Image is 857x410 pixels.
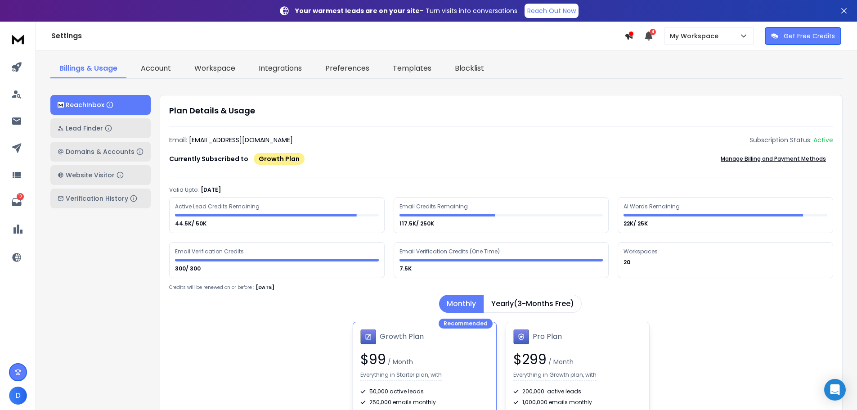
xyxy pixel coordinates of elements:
[185,59,244,78] a: Workspace
[513,350,547,369] span: $ 299
[50,142,151,162] button: Domains & Accounts
[360,350,386,369] span: $ 99
[254,153,305,165] div: Growth Plan
[360,329,376,345] img: Growth Plan icon
[175,248,245,255] div: Email Verification Credits
[525,4,579,18] a: Reach Out Now
[547,357,574,366] span: / Month
[169,186,199,194] p: Valid Upto:
[513,399,642,406] div: 1,000,000 emails monthly
[399,265,413,272] p: 7.5K
[169,135,187,144] p: Email:
[256,284,274,291] p: [DATE]
[9,387,27,405] button: D
[446,59,493,78] a: Blocklist
[189,135,293,144] p: [EMAIL_ADDRESS][DOMAIN_NAME]
[513,371,597,381] p: Everything in Growth plan, with
[316,59,378,78] a: Preferences
[533,331,562,342] h1: Pro Plan
[624,203,681,210] div: AI Words Remaining
[360,388,489,395] div: 50,000 active leads
[624,220,649,227] p: 22K/ 25K
[50,165,151,185] button: Website Visitor
[51,31,624,41] h1: Settings
[50,59,126,78] a: Billings & Usage
[9,31,27,47] img: logo
[513,329,529,345] img: Pro Plan icon
[169,154,248,163] p: Currently Subscribed to
[399,248,500,255] div: Email Verification Credits (One Time)
[721,155,826,162] p: Manage Billing and Payment Methods
[50,95,151,115] button: ReachInbox
[295,6,517,15] p: – Turn visits into conversations
[8,193,26,211] a: 10
[513,388,642,395] div: 200,000 active leads
[670,32,722,41] p: My Workspace
[58,102,64,108] img: logo
[749,135,812,144] p: Subscription Status:
[50,118,151,138] button: Lead Finder
[713,150,833,168] button: Manage Billing and Payment Methods
[384,59,440,78] a: Templates
[360,399,489,406] div: 250,000 emails monthly
[201,186,221,194] p: [DATE]
[250,59,311,78] a: Integrations
[399,203,469,210] div: Email Credits Remaining
[169,284,254,291] p: Credits will be renewed on or before :
[439,295,484,313] button: Monthly
[175,265,202,272] p: 300/ 300
[17,193,24,200] p: 10
[175,203,261,210] div: Active Lead Credits Remaining
[295,6,420,15] strong: Your warmest leads are on your site
[624,248,659,255] div: Workspaces
[624,259,632,266] p: 20
[175,220,208,227] p: 44.5K/ 50K
[132,59,180,78] a: Account
[527,6,576,15] p: Reach Out Now
[824,379,846,401] div: Open Intercom Messenger
[360,371,442,381] p: Everything in Starter plan, with
[650,29,656,35] span: 4
[765,27,841,45] button: Get Free Credits
[399,220,435,227] p: 117.5K/ 250K
[169,104,833,117] h1: Plan Details & Usage
[484,295,582,313] button: Yearly(3-Months Free)
[784,32,835,41] p: Get Free Credits
[386,357,413,366] span: / Month
[439,319,493,329] div: Recommended
[380,331,424,342] h1: Growth Plan
[813,135,833,144] div: Active
[50,189,151,208] button: Verification History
